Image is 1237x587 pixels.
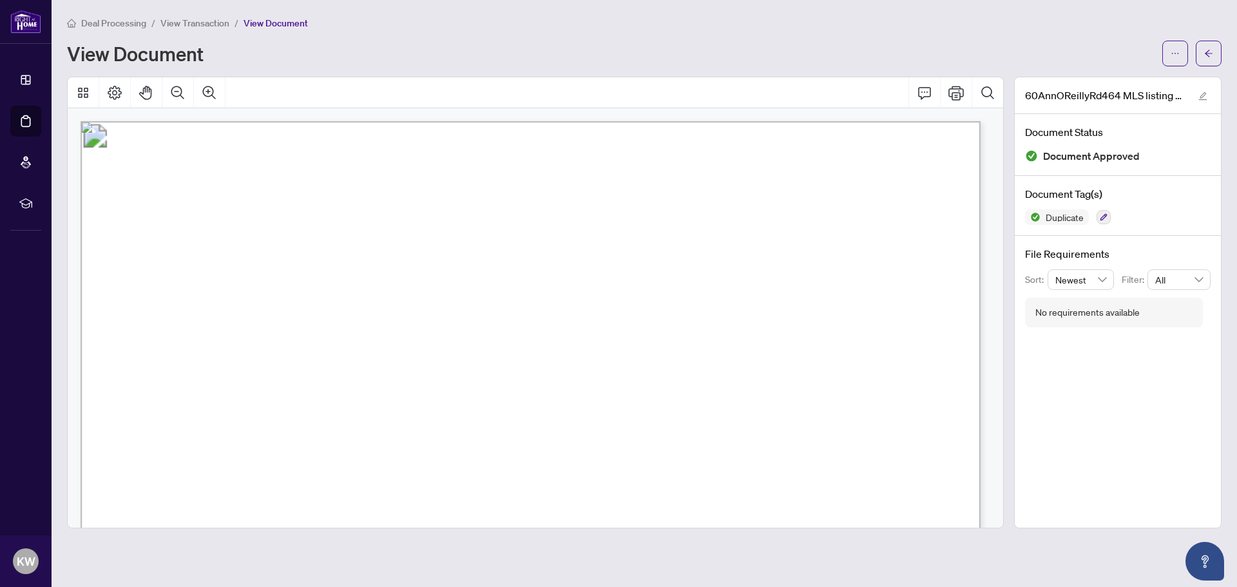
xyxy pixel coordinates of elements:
span: ellipsis [1171,49,1180,58]
span: Newest [1055,270,1107,289]
p: Sort: [1025,273,1048,287]
span: View Transaction [160,17,229,29]
span: Deal Processing [81,17,146,29]
h4: Document Tag(s) [1025,186,1211,202]
p: Filter: [1122,273,1147,287]
img: Status Icon [1025,209,1040,225]
span: 60AnnOReillyRd464 MLS listing 2025.pdf [1025,88,1186,103]
span: All [1155,270,1203,289]
h4: Document Status [1025,124,1211,140]
span: edit [1198,91,1207,101]
li: / [151,15,155,30]
span: View Document [244,17,308,29]
h4: File Requirements [1025,246,1211,262]
span: home [67,19,76,28]
span: KW [17,552,35,570]
span: Document Approved [1043,148,1140,165]
li: / [235,15,238,30]
img: Document Status [1025,149,1038,162]
div: No requirements available [1035,305,1140,320]
button: Open asap [1185,542,1224,581]
span: Duplicate [1040,213,1089,222]
h1: View Document [67,43,204,64]
img: logo [10,10,41,34]
span: arrow-left [1204,49,1213,58]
